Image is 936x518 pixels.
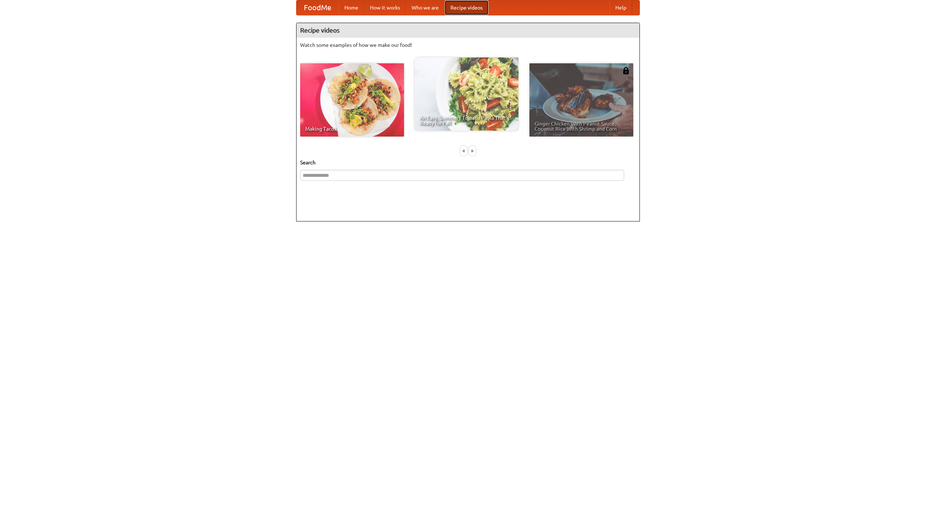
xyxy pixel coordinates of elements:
a: Making Tacos [300,63,404,137]
p: Watch some examples of how we make our food! [300,41,636,49]
a: Help [609,0,632,15]
div: » [469,146,476,155]
a: Recipe videos [445,0,488,15]
a: An Easy, Summery Tomato Pasta That's Ready for Fall [415,57,518,131]
span: An Easy, Summery Tomato Pasta That's Ready for Fall [420,115,513,126]
a: FoodMe [297,0,339,15]
a: Who we are [406,0,445,15]
span: Making Tacos [305,126,399,131]
div: « [460,146,467,155]
img: 483408.png [622,67,630,74]
a: Home [339,0,364,15]
a: How it works [364,0,406,15]
h4: Recipe videos [297,23,639,38]
h5: Search [300,159,636,166]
